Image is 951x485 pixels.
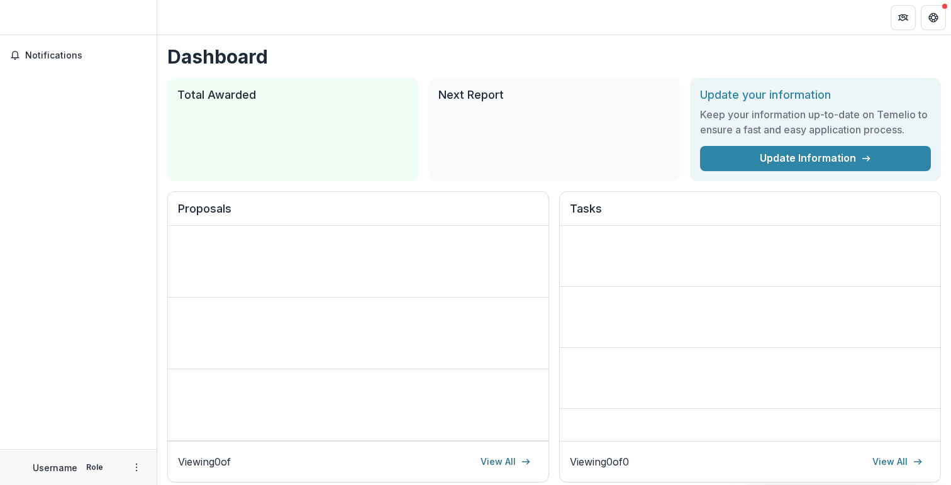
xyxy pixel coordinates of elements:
button: More [129,460,144,475]
button: Get Help [921,5,946,30]
h2: Total Awarded [177,88,408,102]
button: Partners [891,5,916,30]
p: Viewing 0 of 0 [570,454,629,469]
a: Update Information [700,146,931,171]
p: Username [33,461,77,474]
h2: Proposals [178,202,538,226]
h2: Tasks [570,202,930,226]
h2: Update your information [700,88,931,102]
span: Notifications [25,50,147,61]
p: Role [82,462,107,473]
h1: Dashboard [167,45,941,68]
button: Notifications [5,45,152,65]
h2: Next Report [438,88,669,102]
h3: Keep your information up-to-date on Temelio to ensure a fast and easy application process. [700,107,931,137]
a: View All [865,452,930,472]
a: View All [473,452,538,472]
p: Viewing 0 of [178,454,231,469]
